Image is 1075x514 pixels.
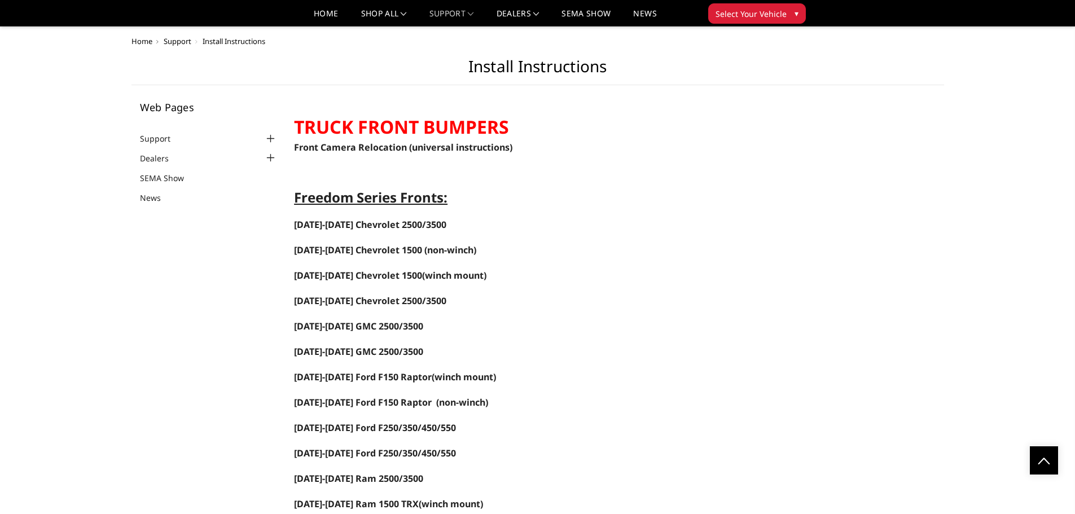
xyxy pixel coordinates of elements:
[164,36,191,46] a: Support
[294,296,446,306] a: [DATE]-[DATE] Chevrolet 2500/3500
[561,10,611,26] a: SEMA Show
[131,57,944,85] h1: Install Instructions
[294,396,432,408] span: [DATE]-[DATE] Ford F150 Raptor
[294,320,423,332] a: [DATE]-[DATE] GMC 2500/3500
[131,36,152,46] a: Home
[140,192,175,204] a: News
[429,10,474,26] a: Support
[294,371,496,383] span: (winch mount)
[294,397,432,408] a: [DATE]-[DATE] Ford F150 Raptor
[419,498,483,510] span: (winch mount)
[436,396,488,408] span: (non-winch)
[1030,446,1058,475] a: Click to Top
[314,10,338,26] a: Home
[294,115,509,139] strong: TRUCK FRONT BUMPERS
[1019,460,1075,514] iframe: Chat Widget
[294,448,456,459] a: [DATE]-[DATE] Ford F250/350/450/550
[203,36,265,46] span: Install Instructions
[361,10,407,26] a: shop all
[716,8,787,20] span: Select Your Vehicle
[497,10,539,26] a: Dealers
[294,498,419,510] span: [DATE]-[DATE] Ram 1500 TRX
[633,10,656,26] a: News
[294,218,446,231] a: [DATE]-[DATE] Chevrolet 2500/3500
[294,295,446,307] span: [DATE]-[DATE] Chevrolet 2500/3500
[708,3,806,24] button: Select Your Vehicle
[294,371,432,383] a: [DATE]-[DATE] Ford F150 Raptor
[140,152,183,164] a: Dealers
[294,188,447,207] span: Freedom Series Fronts:
[294,447,456,459] span: [DATE]-[DATE] Ford F250/350/450/550
[140,133,185,144] a: Support
[140,172,198,184] a: SEMA Show
[294,499,419,509] a: [DATE]-[DATE] Ram 1500 TRX
[294,245,422,256] a: [DATE]-[DATE] Chevrolet 1500
[294,345,423,358] span: [DATE]-[DATE] GMC 2500/3500
[140,102,278,112] h5: Web Pages
[294,421,456,434] a: [DATE]-[DATE] Ford F250/350/450/550
[294,346,423,357] a: [DATE]-[DATE] GMC 2500/3500
[294,269,422,282] a: [DATE]-[DATE] Chevrolet 1500
[294,244,422,256] span: [DATE]-[DATE] Chevrolet 1500
[294,472,423,485] a: [DATE]-[DATE] Ram 2500/3500
[795,7,798,19] span: ▾
[294,141,512,153] a: Front Camera Relocation (universal instructions)
[294,269,486,282] span: (winch mount)
[424,244,476,256] span: (non-winch)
